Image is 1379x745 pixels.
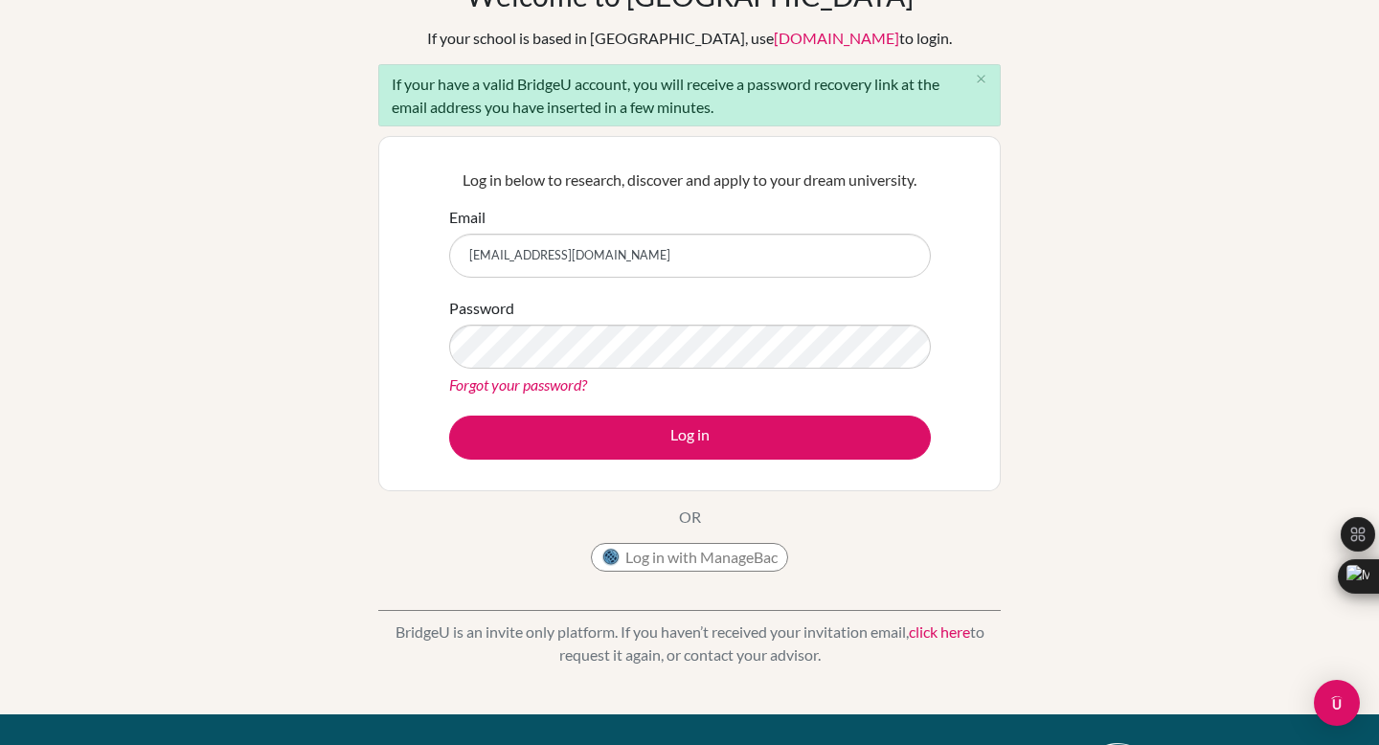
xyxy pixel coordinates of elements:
[449,375,587,394] a: Forgot your password?
[679,506,701,529] p: OR
[974,72,988,86] i: close
[449,416,931,460] button: Log in
[449,206,486,229] label: Email
[909,622,970,641] a: click here
[774,29,899,47] a: [DOMAIN_NAME]
[449,169,931,192] p: Log in below to research, discover and apply to your dream university.
[591,543,788,572] button: Log in with ManageBac
[1314,680,1360,726] div: Open Intercom Messenger
[378,621,1001,666] p: BridgeU is an invite only platform. If you haven’t received your invitation email, to request it ...
[961,65,1000,94] button: Close
[427,27,952,50] div: If your school is based in [GEOGRAPHIC_DATA], use to login.
[378,64,1001,126] div: If your have a valid BridgeU account, you will receive a password recovery link at the email addr...
[449,297,514,320] label: Password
